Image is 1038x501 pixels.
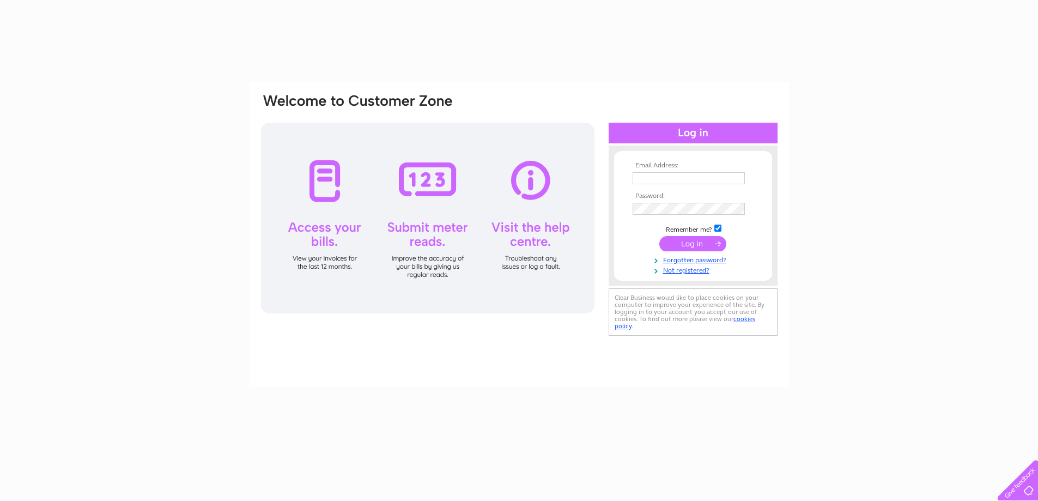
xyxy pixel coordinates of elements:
[630,162,756,170] th: Email Address:
[633,254,756,264] a: Forgotten password?
[615,315,755,330] a: cookies policy
[633,264,756,275] a: Not registered?
[630,192,756,200] th: Password:
[609,288,778,336] div: Clear Business would like to place cookies on your computer to improve your experience of the sit...
[659,236,726,251] input: Submit
[630,223,756,234] td: Remember me?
